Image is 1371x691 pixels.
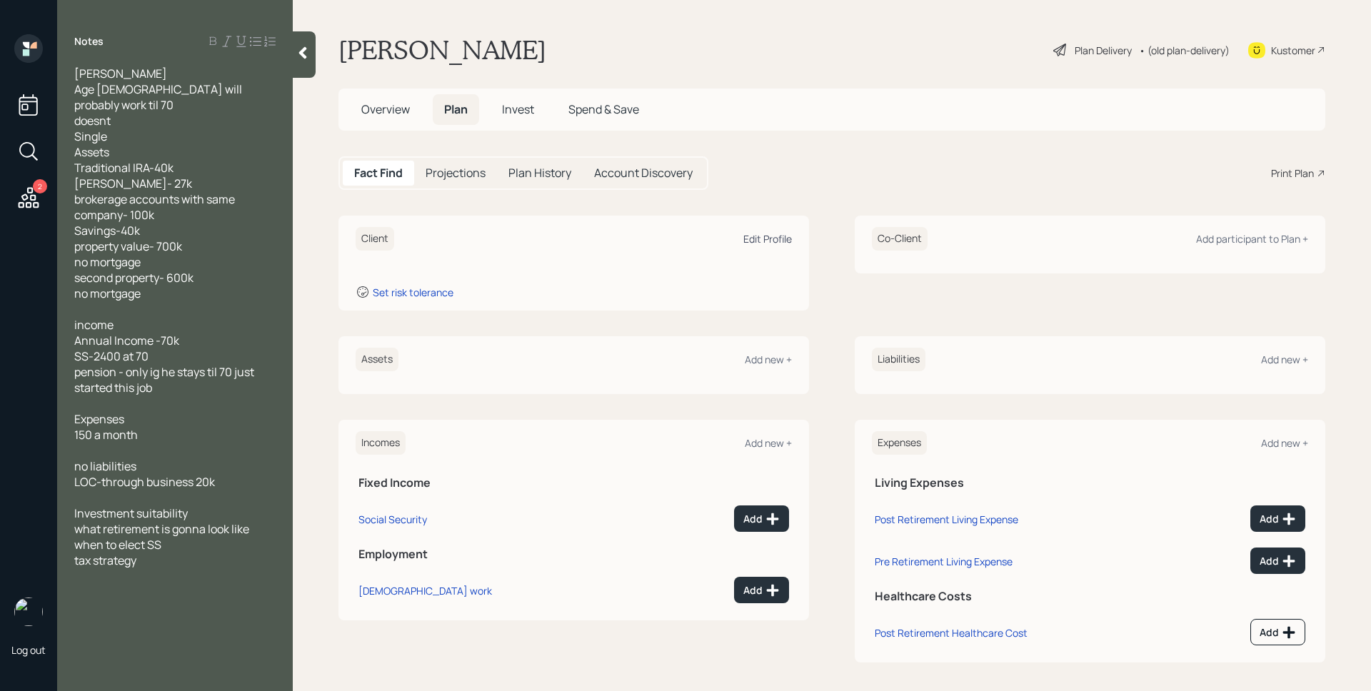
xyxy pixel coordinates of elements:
img: james-distasi-headshot.png [14,597,43,626]
button: Add [1250,619,1305,645]
h6: Expenses [872,431,927,455]
button: Add [1250,548,1305,574]
div: Add [1260,625,1296,640]
span: Spend & Save [568,101,639,117]
h6: Incomes [356,431,406,455]
span: Invest [502,101,534,117]
div: Add new + [745,436,792,450]
div: Kustomer [1271,43,1315,58]
span: Expenses 150 a month [74,411,138,443]
div: Add [1260,512,1296,526]
div: Add participant to Plan + [1196,232,1308,246]
div: Post Retirement Living Expense [875,513,1018,526]
span: no liabilities LOC-through business 20k [74,458,215,490]
h5: Plan History [508,166,571,180]
div: Add [743,512,780,526]
div: Set risk tolerance [373,286,453,299]
span: income Annual Income -70k SS-2400 at 70 pension - only ig he stays til 70 just started this job [74,317,256,395]
span: Investment suitability what retirement is gonna look like when to elect SS tax strategy [74,505,249,568]
h5: Fixed Income [358,476,789,490]
div: Social Security [358,513,427,526]
div: Post Retirement Healthcare Cost [875,626,1028,640]
span: Plan [444,101,468,117]
h6: Liabilities [872,348,925,371]
div: Add new + [1261,353,1308,366]
span: [PERSON_NAME] Age [DEMOGRAPHIC_DATA] will probably work til 70 doesnt Single Assets Traditional I... [74,66,244,301]
div: 2 [33,179,47,193]
button: Add [734,577,789,603]
h5: Account Discovery [594,166,693,180]
div: Pre Retirement Living Expense [875,555,1013,568]
h5: Living Expenses [875,476,1305,490]
h1: [PERSON_NAME] [338,34,546,66]
label: Notes [74,34,104,49]
div: Edit Profile [743,232,792,246]
div: Add new + [1261,436,1308,450]
h5: Projections [426,166,486,180]
h5: Employment [358,548,789,561]
span: Overview [361,101,410,117]
div: Add [1260,554,1296,568]
h6: Assets [356,348,398,371]
div: Plan Delivery [1075,43,1132,58]
button: Add [1250,505,1305,532]
div: Add [743,583,780,597]
h6: Client [356,227,394,251]
div: • (old plan-delivery) [1139,43,1230,58]
div: Print Plan [1271,166,1314,181]
div: [DEMOGRAPHIC_DATA] work [358,584,492,597]
h5: Healthcare Costs [875,590,1305,603]
h5: Fact Find [354,166,403,180]
button: Add [734,505,789,532]
div: Add new + [745,353,792,366]
div: Log out [11,643,46,657]
h6: Co-Client [872,227,928,251]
